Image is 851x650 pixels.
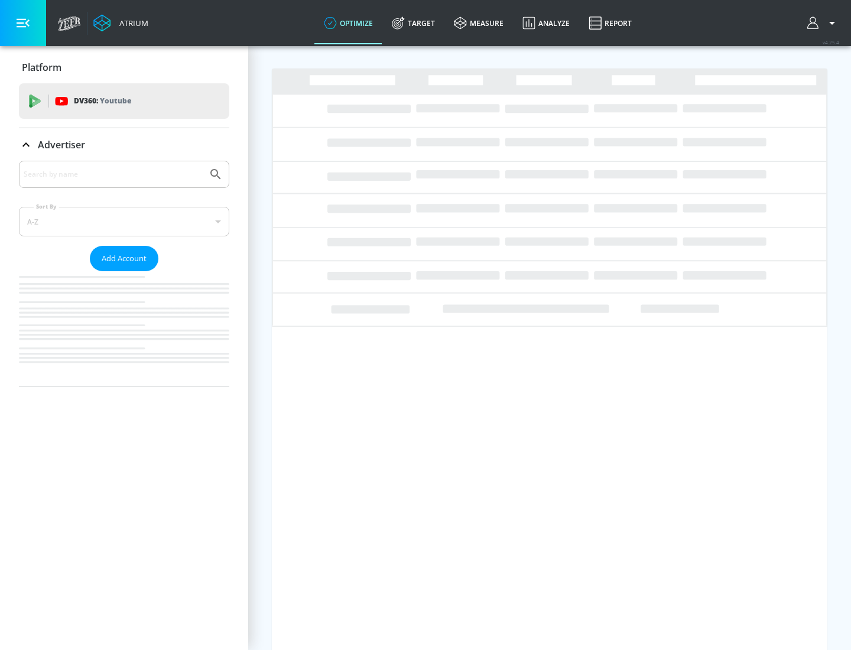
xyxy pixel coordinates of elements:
p: Youtube [100,95,131,107]
label: Sort By [34,203,59,210]
a: Analyze [513,2,579,44]
a: optimize [314,2,382,44]
a: Report [579,2,641,44]
button: Add Account [90,246,158,271]
div: DV360: Youtube [19,83,229,119]
div: A-Z [19,207,229,236]
a: Atrium [93,14,148,32]
span: Add Account [102,252,147,265]
input: Search by name [24,167,203,182]
p: Platform [22,61,61,74]
div: Platform [19,51,229,84]
div: Advertiser [19,128,229,161]
div: Advertiser [19,161,229,386]
p: DV360: [74,95,131,108]
nav: list of Advertiser [19,271,229,386]
div: Atrium [115,18,148,28]
a: Target [382,2,444,44]
p: Advertiser [38,138,85,151]
a: measure [444,2,513,44]
span: v 4.25.4 [823,39,839,45]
